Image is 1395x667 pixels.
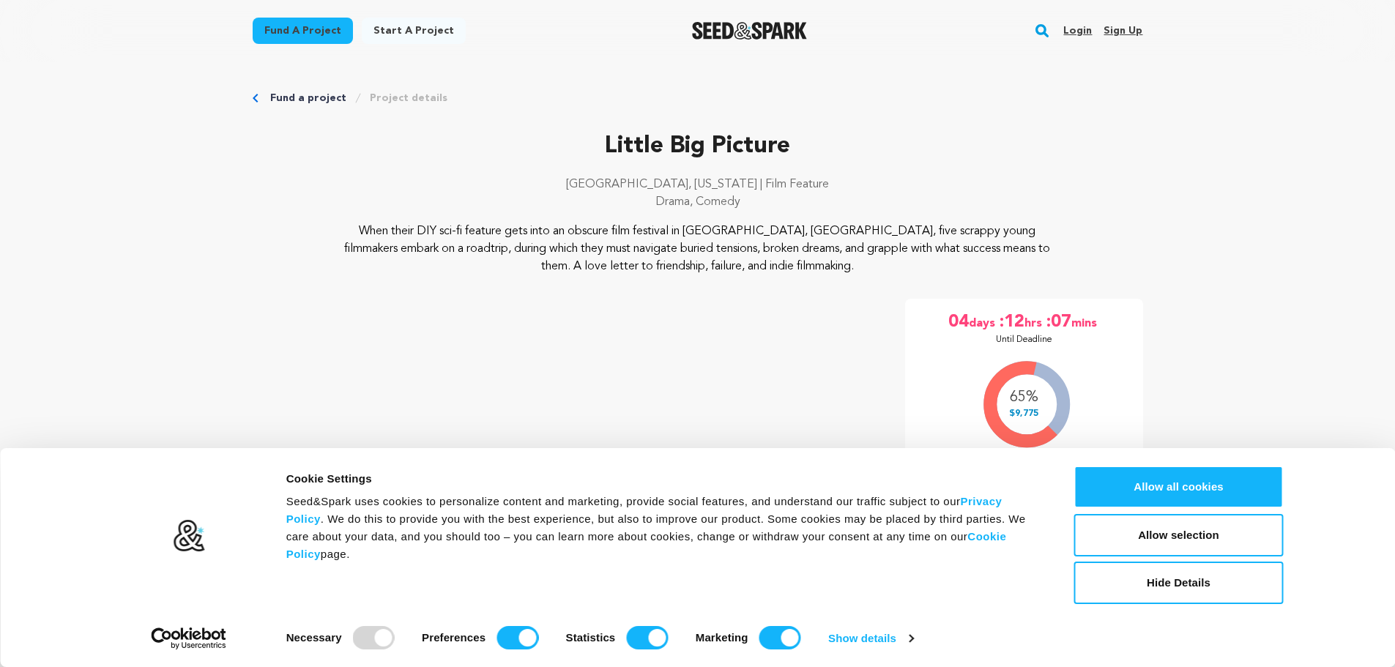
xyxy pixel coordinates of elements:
a: Fund a project [270,91,346,105]
p: Little Big Picture [253,129,1143,164]
a: Login [1063,19,1092,42]
button: Allow all cookies [1074,466,1284,508]
div: Breadcrumb [253,91,1143,105]
strong: Necessary [286,631,342,644]
p: Drama, Comedy [253,193,1143,211]
img: Seed&Spark Logo Dark Mode [692,22,807,40]
a: Usercentrics Cookiebot - opens in a new window [124,627,253,649]
strong: Marketing [696,631,748,644]
button: Hide Details [1074,562,1284,604]
button: Allow selection [1074,514,1284,556]
span: 04 [948,310,969,334]
p: When their DIY sci-fi feature gets into an obscure film festival in [GEOGRAPHIC_DATA], [GEOGRAPHI... [341,223,1054,275]
strong: Statistics [566,631,616,644]
strong: Preferences [422,631,486,644]
a: Show details [828,627,913,649]
span: :07 [1045,310,1071,334]
div: Cookie Settings [286,470,1041,488]
img: logo [172,519,205,553]
p: [GEOGRAPHIC_DATA], [US_STATE] | Film Feature [253,176,1143,193]
a: Sign up [1104,19,1142,42]
a: Project details [370,91,447,105]
span: days [969,310,998,334]
p: Until Deadline [996,334,1052,346]
span: hrs [1024,310,1045,334]
span: :12 [998,310,1024,334]
a: Fund a project [253,18,353,44]
a: Start a project [362,18,466,44]
a: Seed&Spark Homepage [692,22,807,40]
span: mins [1071,310,1100,334]
div: Seed&Spark uses cookies to personalize content and marketing, provide social features, and unders... [286,493,1041,563]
